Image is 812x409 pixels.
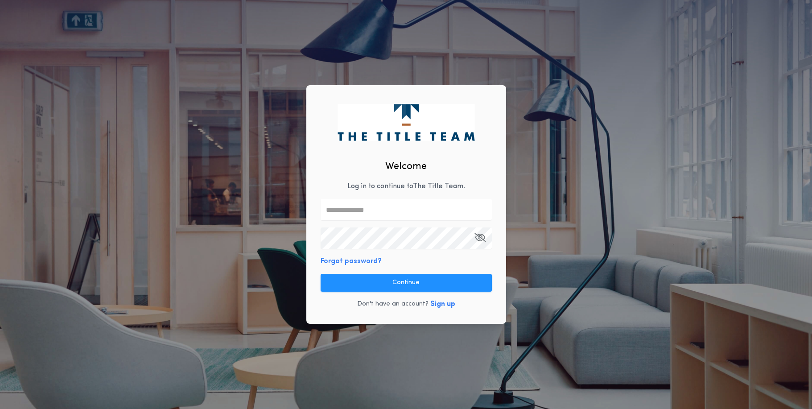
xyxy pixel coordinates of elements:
[385,159,427,174] h2: Welcome
[321,256,382,267] button: Forgot password?
[474,227,486,249] button: Open Keeper Popup
[338,104,474,140] img: logo
[430,299,455,310] button: Sign up
[357,300,429,309] p: Don't have an account?
[321,274,492,292] button: Continue
[347,181,465,192] p: Log in to continue to The Title Team .
[321,227,492,249] input: Open Keeper Popup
